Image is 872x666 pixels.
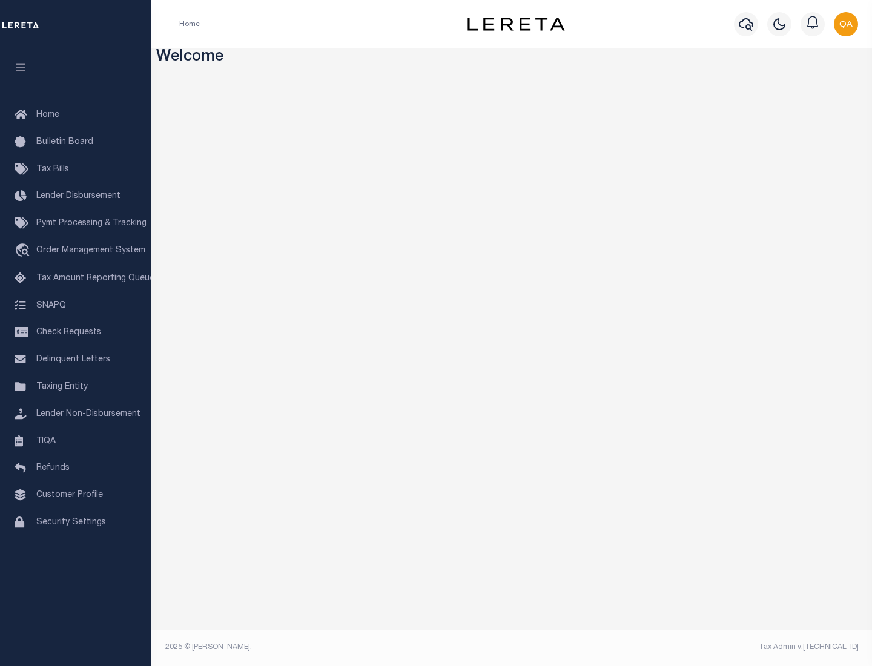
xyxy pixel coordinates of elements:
span: Lender Non-Disbursement [36,410,140,418]
li: Home [179,19,200,30]
span: Bulletin Board [36,138,93,147]
span: Check Requests [36,328,101,337]
i: travel_explore [15,243,34,259]
span: SNAPQ [36,301,66,309]
h3: Welcome [156,48,868,67]
span: Lender Disbursement [36,192,121,200]
span: Taxing Entity [36,383,88,391]
span: Order Management System [36,246,145,255]
span: Home [36,111,59,119]
span: TIQA [36,437,56,445]
img: svg+xml;base64,PHN2ZyB4bWxucz0iaHR0cDovL3d3dy53My5vcmcvMjAwMC9zdmciIHBvaW50ZXItZXZlbnRzPSJub25lIi... [834,12,858,36]
div: Tax Admin v.[TECHNICAL_ID] [521,642,859,653]
span: Tax Bills [36,165,69,174]
span: Pymt Processing & Tracking [36,219,147,228]
img: logo-dark.svg [467,18,564,31]
span: Delinquent Letters [36,355,110,364]
span: Security Settings [36,518,106,527]
span: Customer Profile [36,491,103,499]
div: 2025 © [PERSON_NAME]. [156,642,512,653]
span: Refunds [36,464,70,472]
span: Tax Amount Reporting Queue [36,274,154,283]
